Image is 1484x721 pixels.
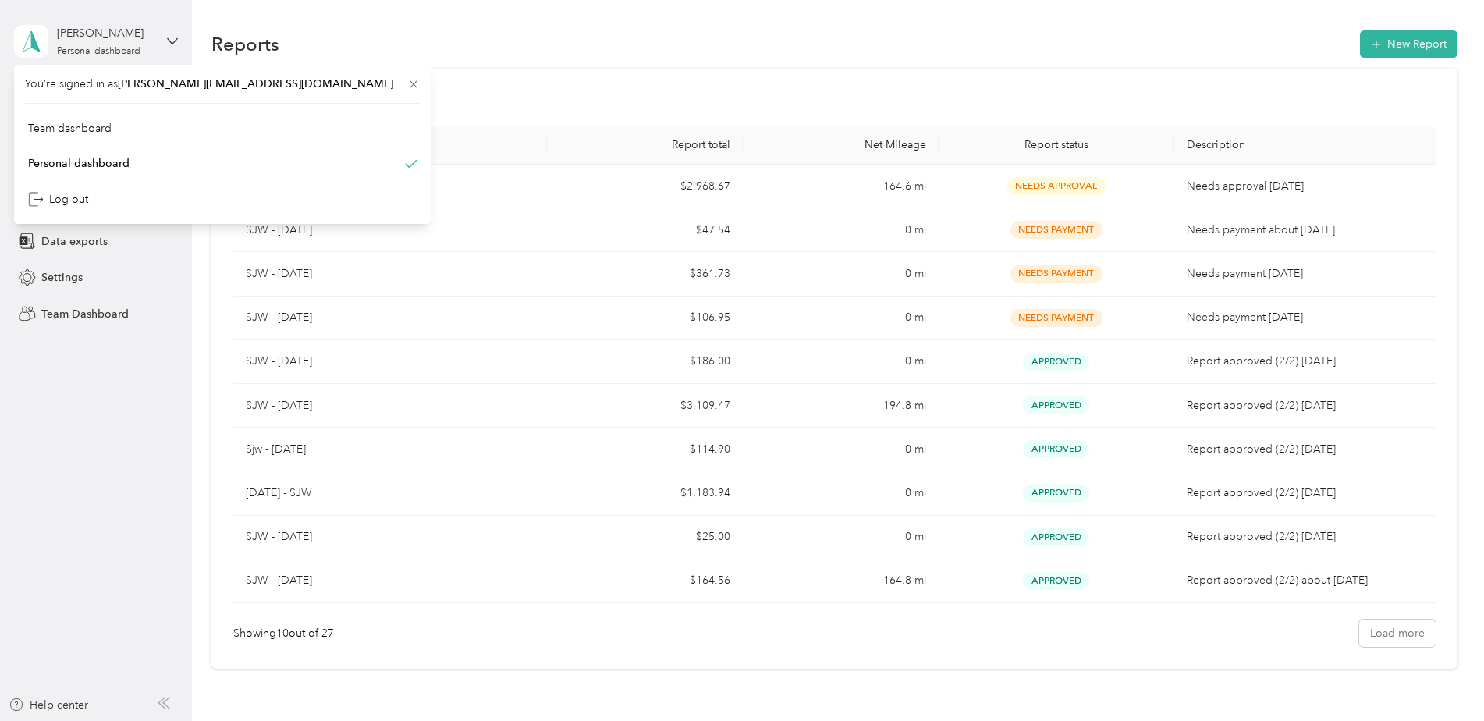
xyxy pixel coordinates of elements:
span: You’re signed in as [25,76,420,92]
td: $3,109.47 [547,384,743,428]
p: SJW - [DATE] [246,265,312,282]
td: 0 mi [743,516,939,559]
div: [PERSON_NAME] [57,25,154,41]
div: Team dashboard [28,120,112,137]
th: Report total [547,126,743,165]
p: Report approved (2/2) [DATE] [1187,397,1423,414]
span: Needs Payment [1010,265,1102,282]
p: Sjw - [DATE] [246,441,306,458]
span: Needs Payment [1010,309,1102,327]
td: 0 mi [743,340,939,384]
span: [PERSON_NAME][EMAIL_ADDRESS][DOMAIN_NAME] [118,77,393,91]
td: $164.56 [547,559,743,603]
div: Showing 10 out of 27 [233,625,334,641]
td: 0 mi [743,208,939,252]
p: Report approved (2/2) [DATE] [1187,528,1423,545]
p: SJW - [DATE] [246,353,312,370]
h1: Reports [211,36,279,52]
p: Report approved (2/2) [DATE] [1187,353,1423,370]
td: $106.95 [547,297,743,340]
p: Needs payment [DATE] [1187,265,1423,282]
td: $47.54 [547,208,743,252]
td: 194.8 mi [743,384,939,428]
p: Report approved (2/2) about [DATE] [1187,572,1423,589]
div: Personal dashboard [28,155,130,172]
td: $114.90 [547,428,743,471]
button: Help center [9,697,88,713]
td: 0 mi [743,297,939,340]
iframe: Everlance-gr Chat Button Frame [1397,634,1484,721]
td: 164.8 mi [743,559,939,603]
p: Needs approval [DATE] [1187,178,1423,195]
td: $186.00 [547,340,743,384]
th: Description [1174,126,1436,165]
p: Report approved (2/2) [DATE] [1187,485,1423,502]
td: $1,183.94 [547,471,743,515]
p: SJW - [DATE] [246,397,312,414]
td: 0 mi [743,428,939,471]
button: New Report [1360,30,1457,58]
p: [DATE] - SJW [246,485,312,502]
span: Team Dashboard [41,306,129,322]
button: Load more [1359,620,1436,647]
td: 0 mi [743,252,939,296]
div: Report status [951,138,1161,151]
span: Approved [1023,528,1089,546]
td: 0 mi [743,471,939,515]
p: Report approved (2/2) [DATE] [1187,441,1423,458]
td: 164.6 mi [743,165,939,208]
span: Approved [1023,572,1089,590]
span: Approved [1023,353,1089,371]
p: SJW - [DATE] [246,572,312,589]
span: Settings [41,269,83,286]
span: Approved [1023,440,1089,458]
p: SJW - [DATE] [246,222,312,239]
span: Data exports [41,233,108,250]
span: Needs Approval [1007,177,1106,195]
td: $2,968.67 [547,165,743,208]
td: $361.73 [547,252,743,296]
th: Net Mileage [743,126,939,165]
span: Approved [1023,484,1089,502]
span: Approved [1023,396,1089,414]
span: Needs Payment [1010,221,1102,239]
div: Personal dashboard [57,47,140,56]
p: SJW - [DATE] [246,528,312,545]
p: SJW - [DATE] [246,309,312,326]
div: Log out [28,191,88,208]
td: $25.00 [547,516,743,559]
p: Needs payment about [DATE] [1187,222,1423,239]
p: Needs payment [DATE] [1187,309,1423,326]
